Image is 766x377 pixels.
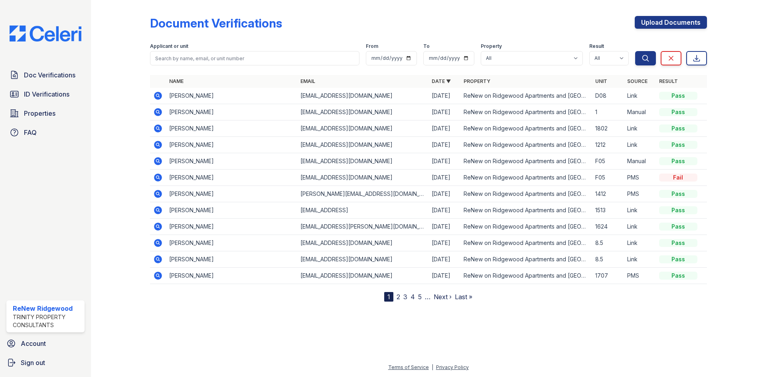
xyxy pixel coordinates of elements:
div: Pass [659,206,697,214]
td: [PERSON_NAME] [166,137,297,153]
div: ReNew Ridgewood [13,304,81,313]
div: Pass [659,239,697,247]
td: PMS [624,186,656,202]
a: 5 [418,293,422,301]
td: 8.5 [592,235,624,251]
td: [EMAIL_ADDRESS][DOMAIN_NAME] [297,251,428,268]
div: Pass [659,190,697,198]
td: PMS [624,268,656,284]
span: Properties [24,109,55,118]
a: Property [464,78,490,84]
div: Pass [659,223,697,231]
td: ReNew on Ridgewood Apartments and [GEOGRAPHIC_DATA] [460,104,592,120]
a: Privacy Policy [436,364,469,370]
td: [PERSON_NAME] [166,202,297,219]
input: Search by name, email, or unit number [150,51,359,65]
a: Last » [455,293,472,301]
td: ReNew on Ridgewood Apartments and [GEOGRAPHIC_DATA] [460,170,592,186]
img: CE_Logo_Blue-a8612792a0a2168367f1c8372b55b34899dd931a85d93a1a3d3e32e68fde9ad4.png [3,26,88,41]
td: [EMAIL_ADDRESS][DOMAIN_NAME] [297,104,428,120]
span: FAQ [24,128,37,137]
td: [DATE] [428,88,460,104]
label: Applicant or unit [150,43,188,49]
td: F05 [592,153,624,170]
td: [PERSON_NAME] [166,153,297,170]
td: ReNew on Ridgewood Apartments and [GEOGRAPHIC_DATA] [460,137,592,153]
a: Properties [6,105,85,121]
td: 1513 [592,202,624,219]
td: ReNew on Ridgewood Apartments and [GEOGRAPHIC_DATA] [460,120,592,137]
td: PMS [624,170,656,186]
a: Next › [434,293,452,301]
span: Sign out [21,358,45,367]
td: [EMAIL_ADDRESS][DOMAIN_NAME] [297,170,428,186]
a: Unit [595,78,607,84]
label: To [423,43,430,49]
td: [PERSON_NAME] [166,251,297,268]
span: ID Verifications [24,89,69,99]
td: [EMAIL_ADDRESS][PERSON_NAME][DOMAIN_NAME] [297,219,428,235]
div: Fail [659,174,697,182]
label: Property [481,43,502,49]
a: 2 [397,293,400,301]
td: [PERSON_NAME][EMAIL_ADDRESS][DOMAIN_NAME] [297,186,428,202]
a: Doc Verifications [6,67,85,83]
td: [PERSON_NAME] [166,104,297,120]
div: Pass [659,92,697,100]
td: Link [624,235,656,251]
div: Pass [659,124,697,132]
td: ReNew on Ridgewood Apartments and [GEOGRAPHIC_DATA] [460,235,592,251]
td: [PERSON_NAME] [166,268,297,284]
div: Pass [659,157,697,165]
a: Upload Documents [635,16,707,29]
td: [DATE] [428,219,460,235]
td: [EMAIL_ADDRESS][DOMAIN_NAME] [297,88,428,104]
a: Source [627,78,648,84]
a: FAQ [6,124,85,140]
span: … [425,292,430,302]
td: 1624 [592,219,624,235]
td: [EMAIL_ADDRESS][DOMAIN_NAME] [297,137,428,153]
td: ReNew on Ridgewood Apartments and [GEOGRAPHIC_DATA] [460,88,592,104]
a: Date ▼ [432,78,451,84]
label: Result [589,43,604,49]
div: Trinity Property Consultants [13,313,81,329]
td: D08 [592,88,624,104]
td: [EMAIL_ADDRESS][DOMAIN_NAME] [297,235,428,251]
td: [PERSON_NAME] [166,88,297,104]
td: Link [624,219,656,235]
td: ReNew on Ridgewood Apartments and [GEOGRAPHIC_DATA] [460,251,592,268]
td: [PERSON_NAME] [166,120,297,137]
div: Pass [659,255,697,263]
td: 1802 [592,120,624,137]
td: ReNew on Ridgewood Apartments and [GEOGRAPHIC_DATA] [460,186,592,202]
td: [DATE] [428,120,460,137]
div: 1 [384,292,393,302]
td: Link [624,137,656,153]
td: [PERSON_NAME] [166,170,297,186]
a: 4 [411,293,415,301]
td: [DATE] [428,137,460,153]
td: Manual [624,104,656,120]
td: 1212 [592,137,624,153]
a: Name [169,78,184,84]
td: [DATE] [428,104,460,120]
td: Link [624,120,656,137]
td: [DATE] [428,235,460,251]
td: [PERSON_NAME] [166,186,297,202]
a: Sign out [3,355,88,371]
div: Document Verifications [150,16,282,30]
td: 1707 [592,268,624,284]
a: Terms of Service [388,364,429,370]
td: 1 [592,104,624,120]
td: [PERSON_NAME] [166,219,297,235]
td: [EMAIL_ADDRESS] [297,202,428,219]
td: Manual [624,153,656,170]
td: Link [624,202,656,219]
td: [PERSON_NAME] [166,235,297,251]
td: [EMAIL_ADDRESS][DOMAIN_NAME] [297,153,428,170]
label: From [366,43,378,49]
td: [DATE] [428,202,460,219]
td: F05 [592,170,624,186]
td: [DATE] [428,251,460,268]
